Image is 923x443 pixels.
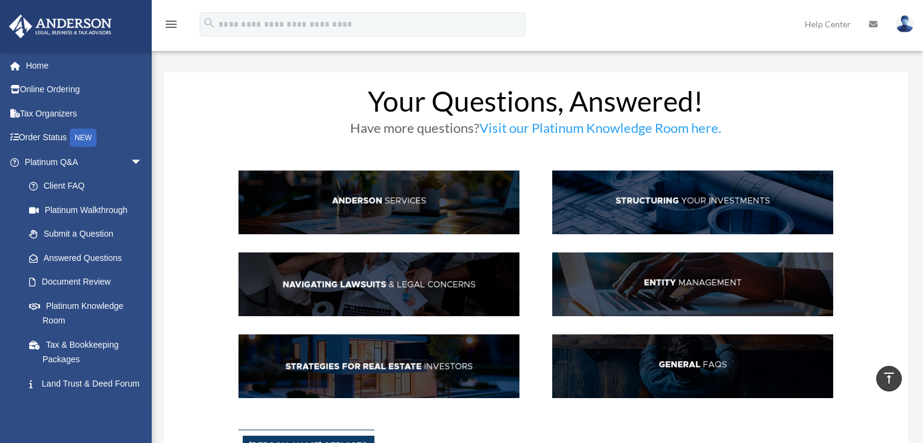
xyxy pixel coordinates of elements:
[552,252,833,316] img: EntManag_hdr
[17,371,161,396] a: Land Trust & Deed Forum
[552,171,833,234] img: StructInv_hdr
[17,174,155,198] a: Client FAQ
[203,16,216,30] i: search
[164,17,178,32] i: menu
[238,334,519,398] img: StratsRE_hdr
[882,371,896,385] i: vertical_align_top
[8,53,161,78] a: Home
[17,333,161,371] a: Tax & Bookkeeping Packages
[876,366,902,391] a: vertical_align_top
[17,396,161,420] a: Portal Feedback
[552,334,833,398] img: GenFAQ_hdr
[8,150,161,174] a: Platinum Q&Aarrow_drop_down
[8,78,161,102] a: Online Ordering
[8,101,161,126] a: Tax Organizers
[5,15,115,38] img: Anderson Advisors Platinum Portal
[8,126,161,150] a: Order StatusNEW
[896,15,914,33] img: User Pic
[130,150,155,175] span: arrow_drop_down
[17,294,161,333] a: Platinum Knowledge Room
[17,198,161,222] a: Platinum Walkthrough
[238,252,519,316] img: NavLaw_hdr
[238,171,519,234] img: AndServ_hdr
[164,21,178,32] a: menu
[17,246,161,270] a: Answered Questions
[238,87,834,121] h1: Your Questions, Answered!
[479,120,722,142] a: Visit our Platinum Knowledge Room here.
[238,121,834,141] h3: Have more questions?
[70,129,96,147] div: NEW
[17,270,161,294] a: Document Review
[17,222,161,246] a: Submit a Question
